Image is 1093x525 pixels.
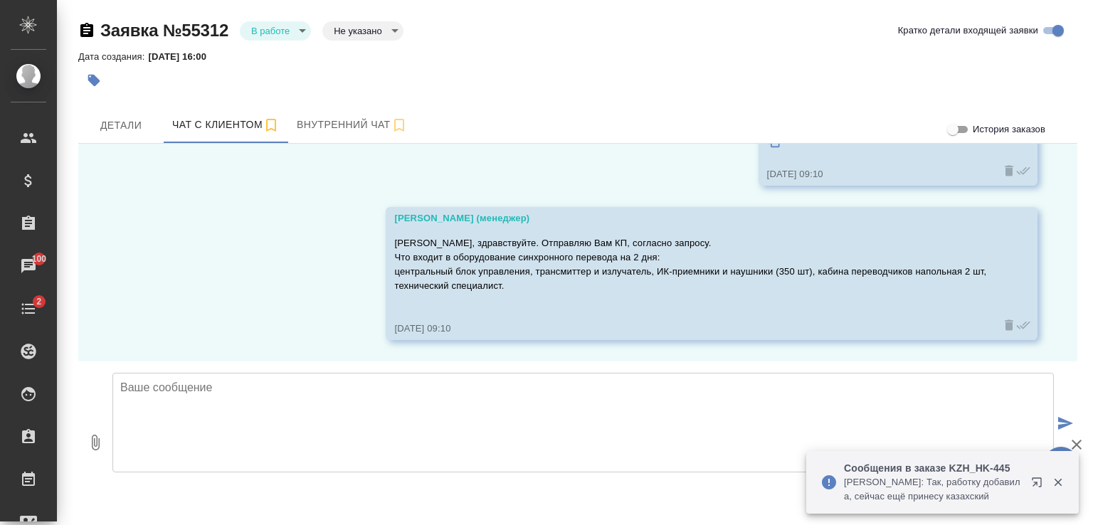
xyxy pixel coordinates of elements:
button: В работе [247,25,294,37]
button: Добавить тэг [78,65,110,96]
p: [DATE] 16:00 [148,51,217,62]
div: [DATE] 09:10 [394,322,988,336]
span: Кратко детали входящей заявки [898,23,1038,38]
button: 77017737731 (Adiya) - (undefined) [164,107,288,143]
span: 2 [28,295,50,309]
button: Закрыть [1043,476,1072,489]
p: [PERSON_NAME], здравствуйте. Отправляю Вам КП, согласно запросу. Что входит в оборудование синхро... [394,236,988,293]
span: История заказов [973,122,1045,137]
a: 100 [4,248,53,284]
a: 2 [4,291,53,327]
button: Открыть в новой вкладке [1023,468,1057,502]
a: Заявка №55312 [100,21,228,40]
svg: Подписаться [263,117,280,134]
span: Чат с клиентом [172,116,280,134]
div: [PERSON_NAME] (менеджер) [394,211,988,226]
p: Дата создания: [78,51,148,62]
button: 🙏 [1043,447,1079,482]
span: 100 [23,252,56,266]
span: Детали [87,117,155,134]
div: В работе [322,21,403,41]
p: Сообщения в заказе KZH_HK-445 [844,461,1022,475]
button: Не указано [329,25,386,37]
div: В работе [240,21,311,41]
span: Внутренний чат [297,116,408,134]
div: [DATE] 09:10 [767,167,988,181]
button: Скопировать ссылку [78,22,95,39]
p: [PERSON_NAME]: Так, работку добавила, сейчас ещё принесу казахский [844,475,1022,504]
svg: Подписаться [391,117,408,134]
